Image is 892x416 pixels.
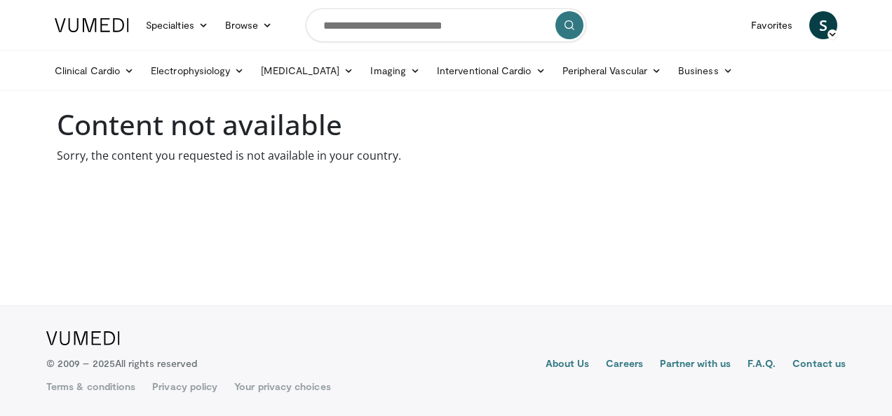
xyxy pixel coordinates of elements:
a: F.A.Q. [748,356,776,373]
a: Terms & conditions [46,380,135,394]
p: Sorry, the content you requested is not available in your country. [57,147,835,164]
a: Partner with us [660,356,731,373]
a: Clinical Cardio [46,57,142,85]
p: © 2009 – 2025 [46,356,197,370]
a: About Us [546,356,590,373]
a: [MEDICAL_DATA] [252,57,362,85]
a: Specialties [137,11,217,39]
a: Imaging [362,57,428,85]
a: S [809,11,837,39]
a: Contact us [792,356,846,373]
a: Favorites [743,11,801,39]
a: Business [670,57,741,85]
a: Your privacy choices [234,380,330,394]
a: Peripheral Vascular [554,57,670,85]
img: VuMedi Logo [46,331,120,345]
span: All rights reserved [115,357,197,369]
img: VuMedi Logo [55,18,129,32]
input: Search topics, interventions [306,8,586,42]
a: Electrophysiology [142,57,252,85]
a: Interventional Cardio [428,57,554,85]
a: Browse [217,11,281,39]
a: Careers [606,356,643,373]
a: Privacy policy [152,380,217,394]
h1: Content not available [57,108,835,141]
